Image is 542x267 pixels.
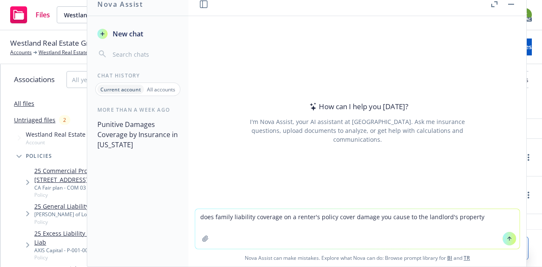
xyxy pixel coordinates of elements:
span: Nova Assist can make mistakes. Explore what Nova can do: Browse prompt library for and [192,249,523,267]
button: New chat [94,26,182,41]
span: Policy [34,191,155,198]
div: I'm Nova Assist, your AI assistant at [GEOGRAPHIC_DATA]. Ask me insurance questions, upload docum... [238,117,476,144]
a: Files [7,3,53,27]
a: Accounts [10,49,32,56]
span: Associations [14,74,55,85]
input: Search chats [111,48,178,60]
a: BI [447,254,452,261]
div: Chat History [87,72,188,79]
button: Westland Real Estate Group [57,6,163,23]
a: 25 General Liability - MHP Non-King [34,202,136,211]
span: Westland Real Estate Group [10,38,102,49]
p: Current account [100,86,141,93]
div: AXIS Capital - P-001-001374522-01 [34,247,155,254]
p: All accounts [147,86,175,93]
button: Punitive Damages Coverage by Insurance in [US_STATE] [94,117,182,152]
span: Policy [34,254,155,261]
span: Policy [34,218,136,226]
span: New chat [111,29,143,39]
a: more [523,152,534,162]
span: Policies [26,154,53,159]
span: Files [36,11,50,18]
a: 25 Commercial Property - [STREET_ADDRESS][PERSON_NAME] [34,166,155,184]
a: Westland Real Estate Group [39,49,104,56]
a: more [523,190,534,200]
span: Westland Real Estate Group [26,130,105,139]
span: Westland Real Estate Group [64,11,137,19]
a: TR [464,254,470,261]
a: All files [14,99,34,107]
span: Account [26,139,105,146]
div: How can I help you [DATE]? [307,101,408,112]
div: CA Fair plan - COM 03 02305291 00 [34,184,155,191]
a: Untriaged files [14,116,55,124]
div: [PERSON_NAME] of London - GLL-10969-03 [34,211,136,218]
textarea: does family liability coverage on a renter's policy cover damage you cause to the landlord's prop... [195,209,520,249]
div: 2 [59,115,70,125]
div: More than a week ago [87,106,188,113]
a: 25 Excess Liability - Primary | MHP Excess Liab [34,229,155,247]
